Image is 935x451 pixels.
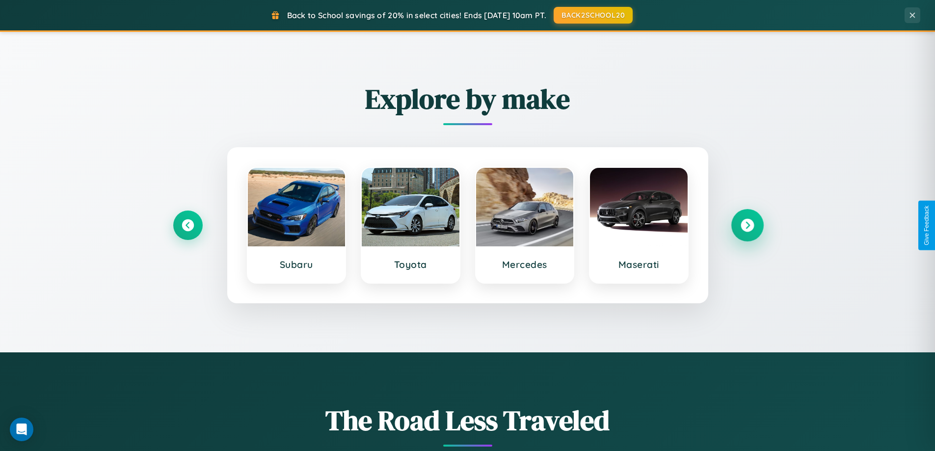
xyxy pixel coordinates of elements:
[372,259,450,270] h3: Toyota
[923,206,930,245] div: Give Feedback
[554,7,633,24] button: BACK2SCHOOL20
[10,418,33,441] div: Open Intercom Messenger
[287,10,546,20] span: Back to School savings of 20% in select cities! Ends [DATE] 10am PT.
[173,80,762,118] h2: Explore by make
[258,259,336,270] h3: Subaru
[600,259,678,270] h3: Maserati
[486,259,564,270] h3: Mercedes
[173,401,762,439] h1: The Road Less Traveled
